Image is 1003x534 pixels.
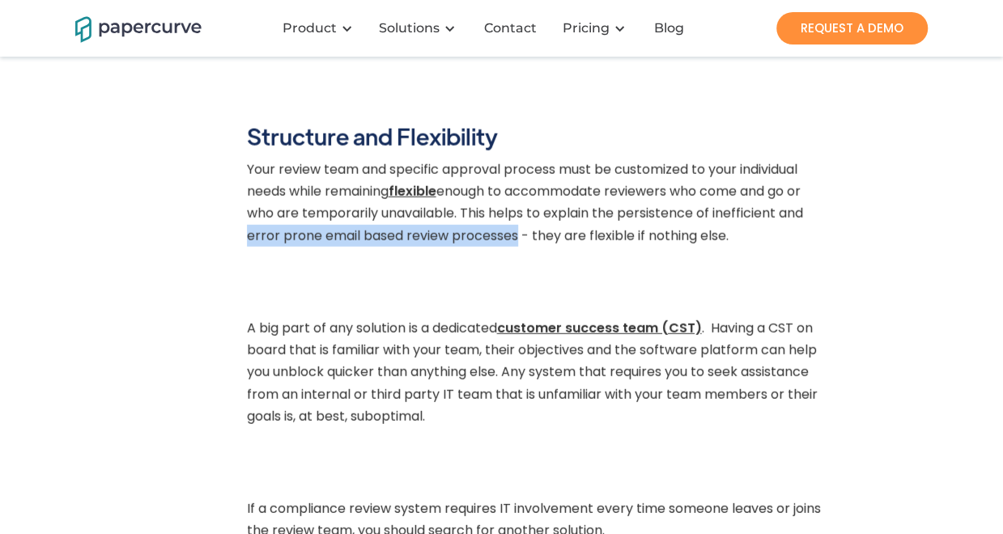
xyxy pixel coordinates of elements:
div: Solutions [369,4,472,53]
div: Pricing [553,4,642,53]
div: Product [273,4,369,53]
div: Product [283,20,337,36]
a: Contact [472,20,553,36]
a: REQUEST A DEMO [776,12,928,44]
h2: Structure and Flexibility [247,121,498,150]
div: Contact [484,20,537,36]
div: Blog [654,20,684,36]
a: home [75,14,181,42]
a: Pricing [563,20,610,36]
div: Solutions [379,20,440,36]
strong: flexible [389,182,436,201]
strong: customer success team (CST) [497,319,702,337]
p: A big part of any solution is a dedicated . Having a CST on board that is familiar with your team... [247,317,822,435]
p: Your review team and specific approval process must be customized to your individual needs while ... [247,159,822,255]
a: Blog [642,20,700,36]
